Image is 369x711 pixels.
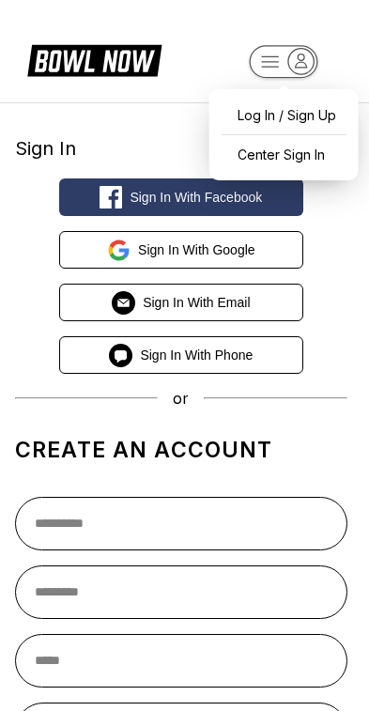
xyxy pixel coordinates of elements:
[15,437,347,463] h1: Create an account
[140,348,253,363] span: Sign in with Phone
[15,389,347,408] div: or
[130,190,262,205] span: Sign in with Facebook
[143,295,250,310] span: Sign in with Email
[138,242,255,257] span: Sign in with Google
[59,231,303,269] button: Sign in with Google
[15,137,347,160] div: Sign In
[59,336,303,374] button: Sign in with Phone
[219,99,349,131] a: Log In / Sign Up
[59,178,303,216] button: Sign in with Facebook
[59,284,303,321] button: Sign in with Email
[219,138,349,171] a: Center Sign In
